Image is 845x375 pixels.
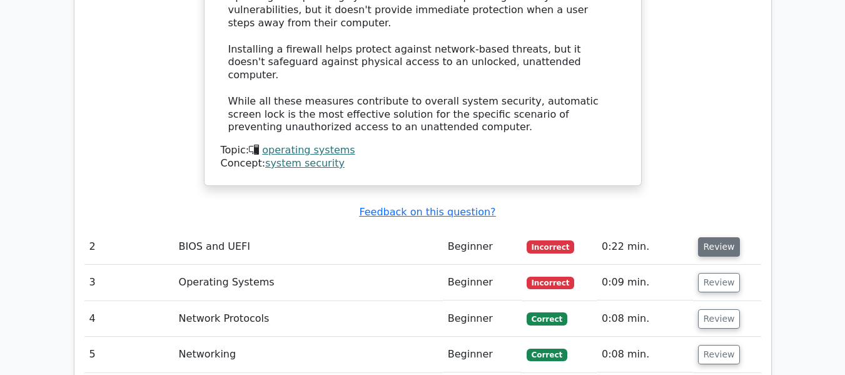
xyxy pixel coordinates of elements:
td: 0:08 min. [597,337,693,372]
td: 5 [84,337,174,372]
td: Beginner [443,301,522,337]
span: Correct [527,349,567,361]
td: Beginner [443,229,522,265]
td: Beginner [443,337,522,372]
button: Review [698,237,741,257]
td: 2 [84,229,174,265]
td: 0:22 min. [597,229,693,265]
span: Incorrect [527,240,575,253]
td: 3 [84,265,174,301]
button: Review [698,309,741,329]
button: Review [698,345,741,364]
td: 0:09 min. [597,265,693,301]
td: Network Protocols [174,301,443,337]
td: Beginner [443,265,522,301]
span: Correct [527,312,567,325]
td: 4 [84,301,174,337]
span: Incorrect [527,277,575,289]
td: BIOS and UEFI [174,229,443,265]
a: system security [265,157,345,169]
td: 0:08 min. [597,301,693,337]
div: Topic: [221,144,625,157]
a: operating systems [262,144,355,156]
div: Concept: [221,157,625,170]
button: Review [698,273,741,292]
td: Networking [174,337,443,372]
a: Feedback on this question? [359,206,495,218]
td: Operating Systems [174,265,443,301]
